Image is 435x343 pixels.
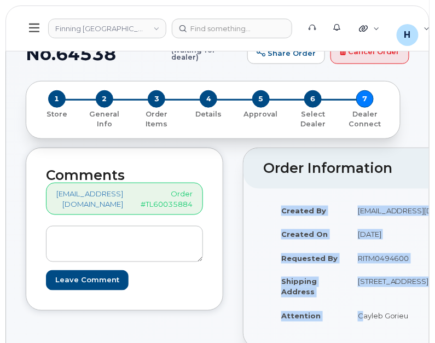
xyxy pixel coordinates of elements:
a: Share Order [247,42,325,64]
input: Find something... [172,19,292,38]
strong: Attention [281,312,321,321]
p: Order #TL60035884 [141,189,193,209]
span: 1 [48,90,66,108]
a: Cancel Order [330,42,409,64]
a: 3 Order Items [131,108,183,130]
span: 3 [148,90,165,108]
a: 1 Store [35,108,78,119]
a: 5 Approval [235,108,287,119]
div: Quicklinks [351,18,387,39]
p: Details [187,109,230,119]
h1: Order No.64538 [26,25,242,63]
span: 5 [252,90,270,108]
p: Select Dealer [291,109,334,130]
strong: Created On [281,230,328,239]
span: H [404,28,411,42]
a: 2 General Info [78,108,130,130]
strong: Shipping Address [281,277,317,297]
span: 4 [200,90,217,108]
small: (waiting for dealer) [171,25,242,61]
a: Finning Canada [48,19,166,38]
span: 2 [96,90,113,108]
a: [EMAIL_ADDRESS][DOMAIN_NAME] [56,189,123,209]
h2: Comments [46,168,203,183]
strong: Created By [281,206,326,215]
strong: Requested By [281,254,338,263]
p: Approval [239,109,282,119]
p: Store [39,109,74,119]
p: Order Items [135,109,178,130]
a: 6 Select Dealer [287,108,339,130]
p: General Info [83,109,126,130]
a: 4 Details [183,108,235,119]
span: 6 [304,90,322,108]
input: Leave Comment [46,270,129,290]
